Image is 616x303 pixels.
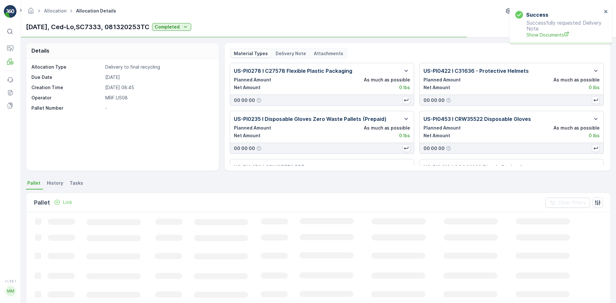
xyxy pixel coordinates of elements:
span: Tasks [70,180,83,186]
div: Help Tooltip Icon [256,98,261,103]
p: 0 lbs [399,132,410,139]
p: - [105,105,212,111]
p: Net Amount [234,132,261,139]
p: Planned Amount [234,77,271,83]
p: [DATE], Ced-Lo,SC7333, 081320253TC [26,22,150,32]
p: [DATE] 08:45 [105,84,212,91]
p: Pallet Number [31,105,103,111]
p: MRF.US08 [105,95,212,101]
p: Allocation Type [31,64,103,70]
p: Net Amount [234,84,261,91]
p: Completed [155,24,180,30]
p: Planned Amount [424,77,461,83]
p: Planned Amount [424,125,461,131]
p: Operator [31,95,103,101]
p: Successfully requested Delivery Note [515,20,602,38]
p: 0 lbs [589,84,600,91]
span: Allocation Details [75,8,117,14]
p: Link [63,199,72,206]
p: Delivery to final recycling [105,64,212,70]
p: 00 00 00 [234,145,255,152]
span: Pallet [27,180,40,186]
a: Homepage [27,10,34,15]
button: Completed [152,23,191,31]
p: As much as possible [553,125,600,131]
p: 00 00 00 [424,97,445,104]
p: Planned Amount [234,125,271,131]
p: Clear Filters [558,199,586,206]
div: Help Tooltip Icon [256,146,261,151]
p: 0 lbs [589,132,600,139]
p: 00 00 00 [424,145,445,152]
p: US-PI0453 I CRW35522 Disposable Gloves [424,115,531,123]
div: Help Tooltip Icon [446,146,451,151]
a: Show Documents [526,31,602,38]
p: 00 00 00 [234,97,255,104]
p: Attachments [314,50,343,57]
span: v 1.48.1 [4,279,17,283]
p: US-PI0235 I Disposable Gloves Zero Waste Pallets (Prepaid) [234,115,387,123]
p: Pallet [34,198,50,207]
button: close [604,9,608,15]
p: As much as possible [553,77,600,83]
p: 0 lbs [399,84,410,91]
p: US-PI0458 I CRW35572 PPE [234,163,304,171]
h3: Success [526,11,548,19]
p: Net Amount [424,84,450,91]
div: Help Tooltip Icon [446,98,451,103]
p: Due Date [31,74,103,80]
p: US-PI0422 I C31636 - Protective Helmets [424,67,529,75]
p: Details [31,47,49,55]
button: MM [4,284,17,298]
p: Delivery Note [276,50,306,57]
p: [DATE] [105,74,212,80]
a: Allocation [44,8,66,13]
img: logo [4,5,17,18]
button: Link [51,198,75,206]
p: Material Types [234,50,268,57]
p: US-PI0278 I C27578 Flexible Plastic Packaging [234,67,352,75]
button: Clear Filters [545,198,590,208]
p: As much as possible [364,77,410,83]
div: MM [5,286,16,296]
p: Net Amount [424,132,450,139]
p: As much as possible [364,125,410,131]
p: US-PI0410 I CCA01010 Plastic Packaging [424,163,528,171]
span: History [47,180,63,186]
p: Creation Time [31,84,103,91]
